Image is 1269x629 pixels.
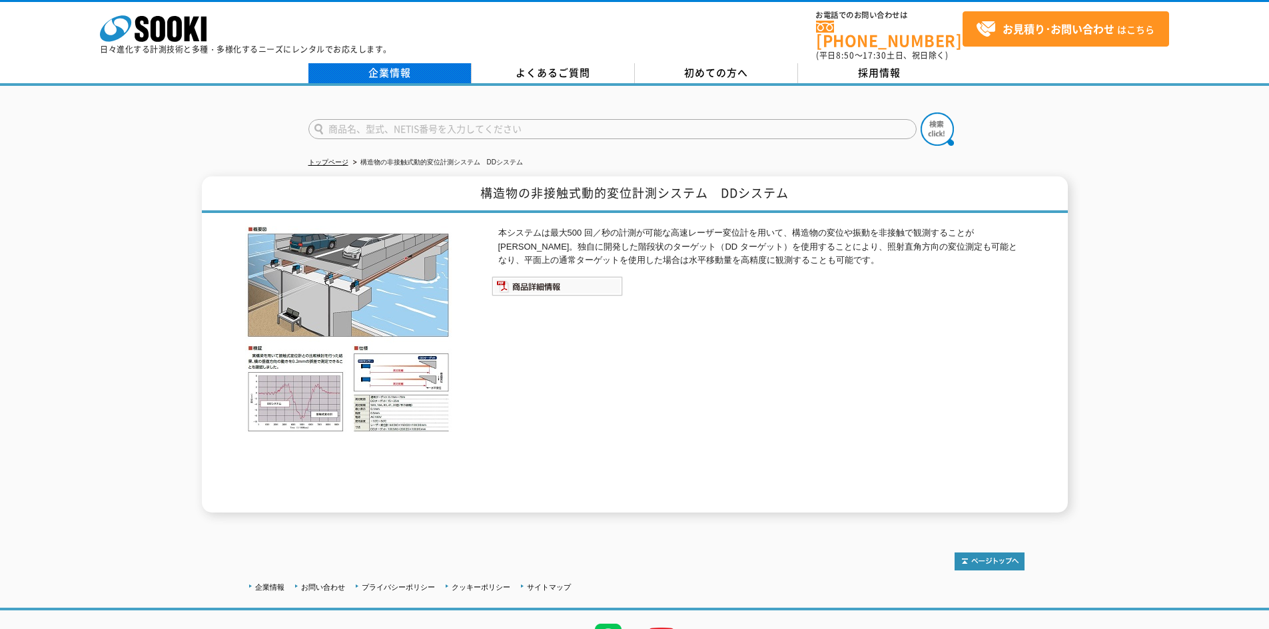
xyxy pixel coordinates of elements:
[963,11,1169,47] a: お見積り･お問い合わせはこちら
[816,21,963,48] a: [PHONE_NUMBER]
[527,583,571,591] a: サイトマップ
[492,276,623,296] img: 商品詳細情報システム
[350,156,523,170] li: 構造物の非接触式動的変位計測システム DDシステム
[255,583,284,591] a: 企業情報
[836,49,855,61] span: 8:50
[684,65,748,80] span: 初めての方へ
[816,11,963,19] span: お電話でのお問い合わせは
[308,63,472,83] a: 企業情報
[976,19,1154,39] span: はこちら
[308,158,348,166] a: トップページ
[798,63,961,83] a: 採用情報
[816,49,948,61] span: (平日 ～ 土日、祝日除く)
[472,63,635,83] a: よくあるご質問
[308,119,917,139] input: 商品名、型式、NETIS番号を入力してください
[202,176,1068,213] h1: 構造物の非接触式動的変位計測システム DDシステム
[362,583,435,591] a: プライバシーポリシー
[301,583,345,591] a: お問い合わせ
[492,284,623,294] a: 商品詳細情報システム
[245,226,452,433] img: 構造物の非接触式動的変位計測システム DDシステム
[863,49,887,61] span: 17:30
[452,583,510,591] a: クッキーポリシー
[498,226,1025,268] p: 本システムは最大500 回／秒の計測が可能な高速レーザー変位計を用いて、構造物の変位や振動を非接触で観測することが[PERSON_NAME]。独自に開発した階段状のターゲット（DD ターゲット）...
[635,63,798,83] a: 初めての方へ
[100,45,392,53] p: 日々進化する計測技術と多種・多様化するニーズにレンタルでお応えします。
[921,112,954,146] img: btn_search.png
[955,552,1025,570] img: トップページへ
[1003,21,1114,37] strong: お見積り･お問い合わせ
